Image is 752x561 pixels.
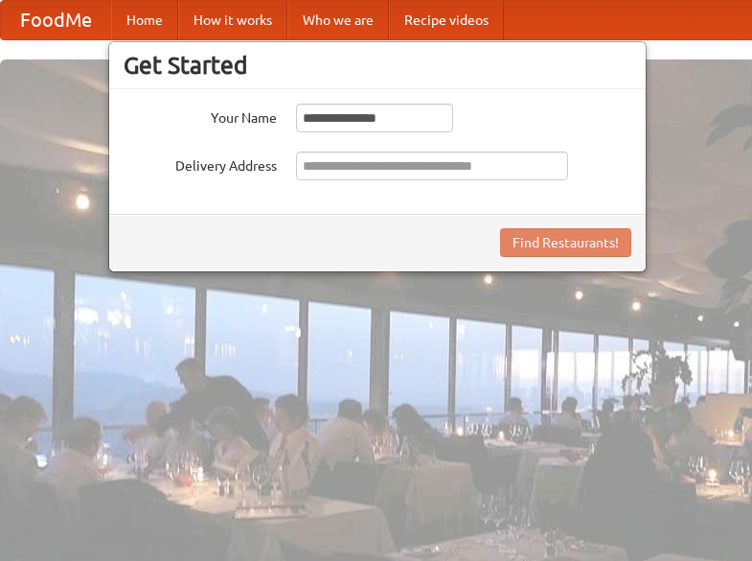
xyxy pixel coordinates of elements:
[124,104,277,128] label: Your Name
[287,1,389,39] a: Who we are
[124,51,631,80] h3: Get Started
[111,1,178,39] a: Home
[500,228,631,257] button: Find Restaurants!
[124,152,277,175] label: Delivery Address
[1,1,111,39] a: FoodMe
[389,1,504,39] a: Recipe videos
[178,1,287,39] a: How it works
